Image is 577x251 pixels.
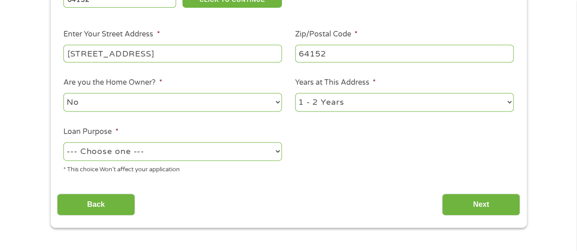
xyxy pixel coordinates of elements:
label: Are you the Home Owner? [63,78,162,87]
label: Loan Purpose [63,127,118,137]
div: * This choice Won’t affect your application [63,162,282,174]
label: Years at This Address [295,78,376,87]
input: Next [442,194,520,216]
label: Enter Your Street Address [63,30,160,39]
input: 1 Main Street [63,45,282,62]
label: Zip/Postal Code [295,30,358,39]
input: Back [57,194,135,216]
